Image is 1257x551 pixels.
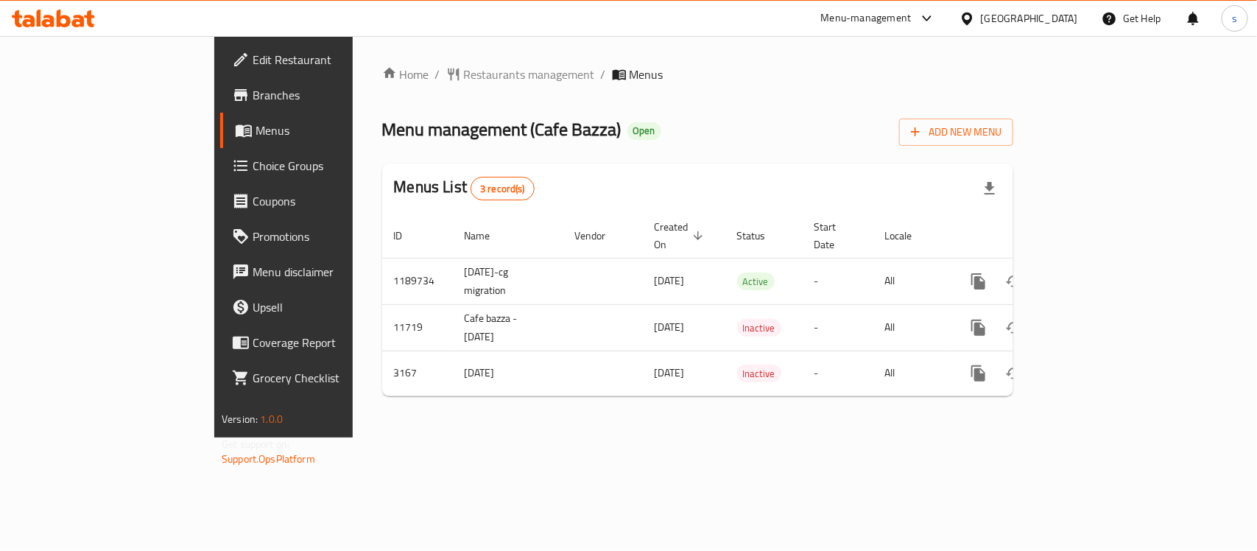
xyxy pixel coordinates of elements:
[220,219,424,254] a: Promotions
[253,263,412,281] span: Menu disclaimer
[220,360,424,396] a: Grocery Checklist
[220,254,424,289] a: Menu disclaimer
[737,273,775,290] span: Active
[253,334,412,351] span: Coverage Report
[655,271,685,290] span: [DATE]
[453,351,563,396] td: [DATE]
[446,66,595,83] a: Restaurants management
[471,182,534,196] span: 3 record(s)
[382,214,1114,396] table: enhanced table
[873,351,949,396] td: All
[949,214,1114,259] th: Actions
[737,365,781,382] span: Inactive
[222,449,315,468] a: Support.OpsPlatform
[996,264,1032,299] button: Change Status
[220,148,424,183] a: Choice Groups
[981,10,1078,27] div: [GEOGRAPHIC_DATA]
[382,66,1013,83] nav: breadcrumb
[885,227,932,245] span: Locale
[961,310,996,345] button: more
[222,435,289,454] span: Get support on:
[256,122,412,139] span: Menus
[453,304,563,351] td: Cafe bazza - [DATE]
[382,113,622,146] span: Menu management ( Cafe Bazza )
[655,363,685,382] span: [DATE]
[996,310,1032,345] button: Change Status
[655,317,685,337] span: [DATE]
[435,66,440,83] li: /
[737,227,785,245] span: Status
[253,298,412,316] span: Upsell
[464,66,595,83] span: Restaurants management
[972,171,1007,206] div: Export file
[1232,10,1237,27] span: s
[220,289,424,325] a: Upsell
[253,157,412,175] span: Choice Groups
[575,227,625,245] span: Vendor
[821,10,912,27] div: Menu-management
[803,351,873,396] td: -
[737,320,781,337] span: Inactive
[253,192,412,210] span: Coupons
[220,77,424,113] a: Branches
[996,356,1032,391] button: Change Status
[453,258,563,304] td: [DATE]-cg migration
[253,369,412,387] span: Grocery Checklist
[873,304,949,351] td: All
[655,218,708,253] span: Created On
[220,42,424,77] a: Edit Restaurant
[394,227,422,245] span: ID
[253,228,412,245] span: Promotions
[873,258,949,304] td: All
[899,119,1013,146] button: Add New Menu
[220,113,424,148] a: Menus
[911,123,1001,141] span: Add New Menu
[220,325,424,360] a: Coverage Report
[737,319,781,337] div: Inactive
[630,66,663,83] span: Menus
[260,410,283,429] span: 1.0.0
[220,183,424,219] a: Coupons
[961,264,996,299] button: more
[627,124,661,137] span: Open
[601,66,606,83] li: /
[253,86,412,104] span: Branches
[471,177,535,200] div: Total records count
[465,227,510,245] span: Name
[814,218,856,253] span: Start Date
[627,122,661,140] div: Open
[803,258,873,304] td: -
[961,356,996,391] button: more
[222,410,258,429] span: Version:
[803,304,873,351] td: -
[253,51,412,69] span: Edit Restaurant
[394,176,535,200] h2: Menus List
